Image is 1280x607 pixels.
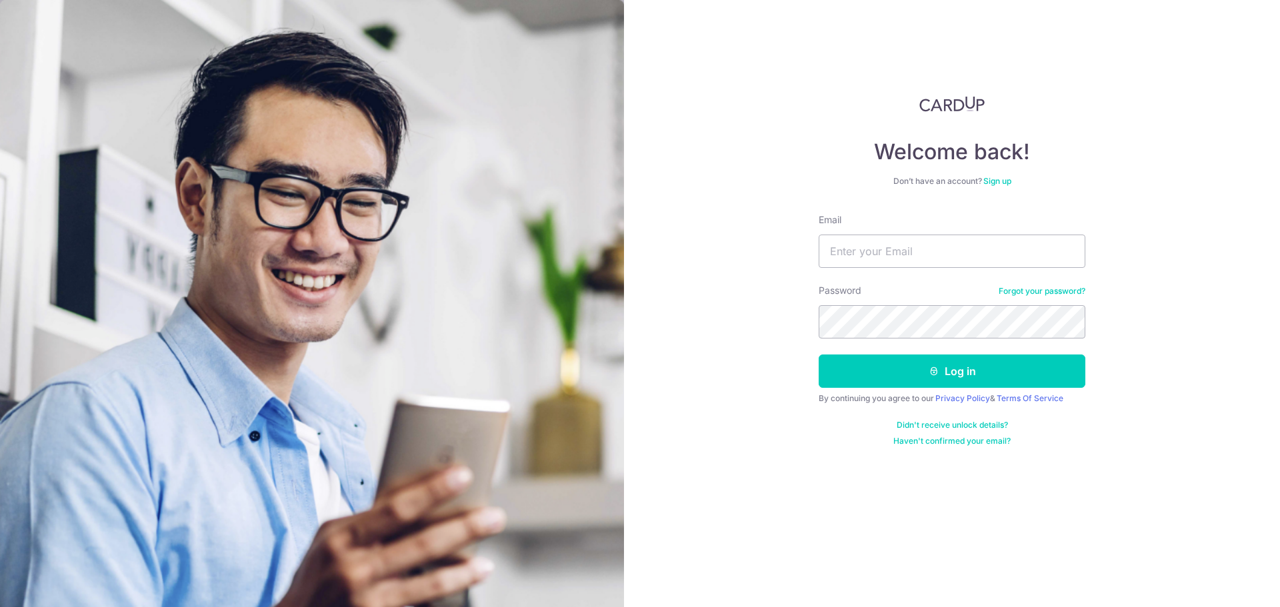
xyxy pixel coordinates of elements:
a: Haven't confirmed your email? [893,436,1011,446]
img: CardUp Logo [919,96,985,112]
a: Sign up [983,176,1011,186]
a: Forgot your password? [999,286,1085,297]
input: Enter your Email [819,235,1085,268]
a: Privacy Policy [935,393,990,403]
a: Terms Of Service [997,393,1063,403]
h4: Welcome back! [819,139,1085,165]
div: By continuing you agree to our & [819,393,1085,404]
div: Don’t have an account? [819,176,1085,187]
label: Password [819,284,861,297]
a: Didn't receive unlock details? [897,420,1008,430]
button: Log in [819,354,1085,388]
label: Email [819,213,841,227]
